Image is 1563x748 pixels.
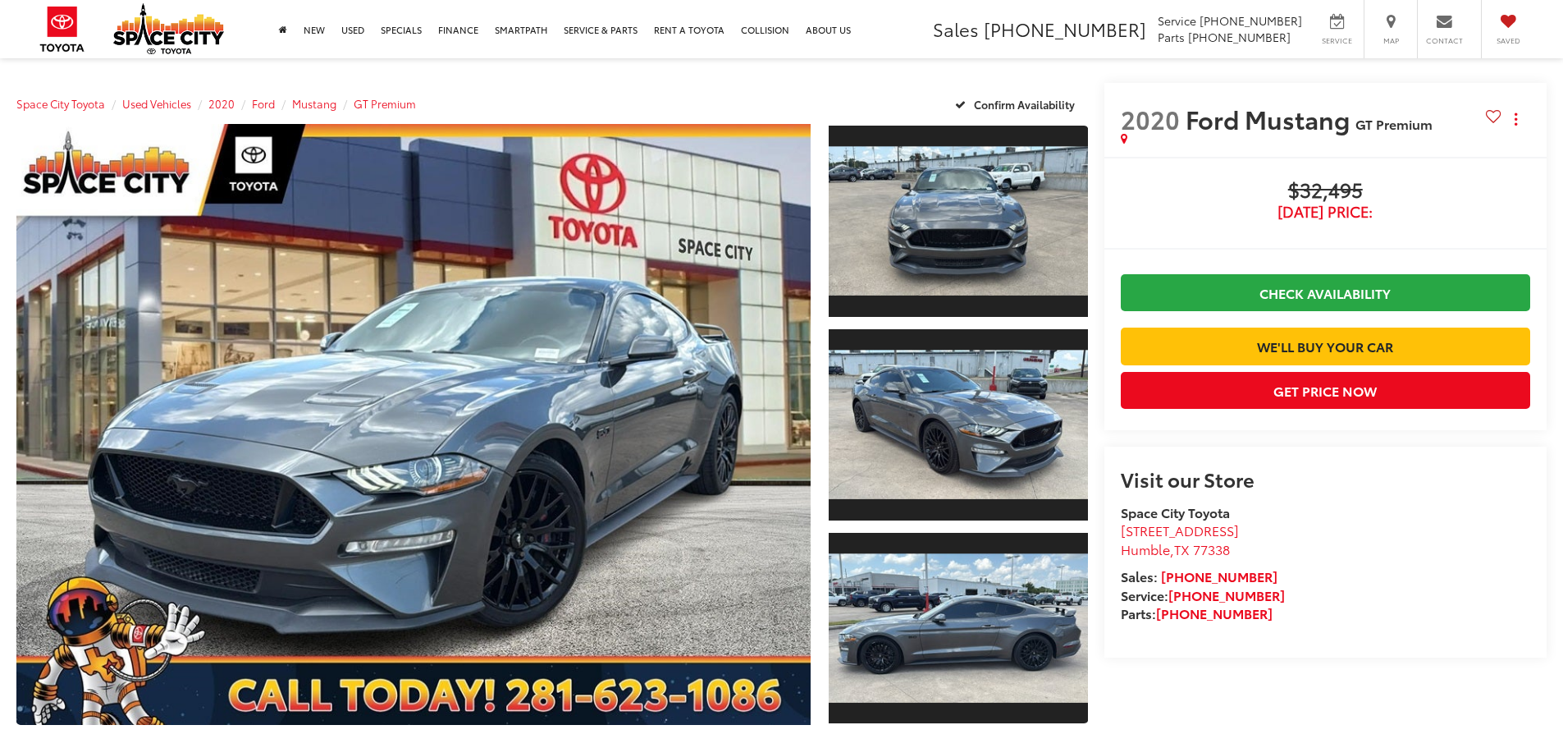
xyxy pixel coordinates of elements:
[1158,12,1196,29] span: Service
[292,96,336,111] a: Mustang
[1121,179,1530,204] span: $32,495
[1156,603,1273,622] a: [PHONE_NUMBER]
[354,96,416,111] a: GT Premium
[933,16,979,42] span: Sales
[16,124,811,725] a: Expand Photo 0
[1121,204,1530,220] span: [DATE] Price:
[1193,539,1230,558] span: 77338
[825,351,1090,499] img: 2020 Ford Mustang GT Premium
[825,147,1090,296] img: 2020 Ford Mustang GT Premium
[946,89,1088,118] button: Confirm Availability
[1121,539,1230,558] span: ,
[1318,35,1355,46] span: Service
[1373,35,1409,46] span: Map
[1188,29,1291,45] span: [PHONE_NUMBER]
[1168,585,1285,604] a: [PHONE_NUMBER]
[1121,603,1273,622] strong: Parts:
[984,16,1146,42] span: [PHONE_NUMBER]
[1200,12,1302,29] span: [PHONE_NUMBER]
[122,96,191,111] a: Used Vehicles
[1121,101,1180,136] span: 2020
[1186,101,1355,136] span: Ford Mustang
[1515,112,1517,126] span: dropdown dots
[1174,539,1190,558] span: TX
[1426,35,1463,46] span: Contact
[113,3,224,54] img: Space City Toyota
[825,553,1090,702] img: 2020 Ford Mustang GT Premium
[1121,468,1530,489] h2: Visit our Store
[829,531,1088,726] a: Expand Photo 3
[1121,521,1239,539] span: [STREET_ADDRESS]
[1355,114,1433,133] span: GT Premium
[8,121,818,728] img: 2020 Ford Mustang GT Premium
[974,97,1075,112] span: Confirm Availability
[16,96,105,111] a: Space City Toyota
[1501,104,1530,133] button: Actions
[1490,35,1526,46] span: Saved
[1161,567,1277,585] a: [PHONE_NUMBER]
[829,124,1088,319] a: Expand Photo 1
[1121,539,1170,558] span: Humble
[1121,585,1285,604] strong: Service:
[252,96,275,111] a: Ford
[1121,328,1530,365] a: We'll Buy Your Car
[1121,372,1530,409] button: Get Price Now
[208,96,235,111] a: 2020
[1121,274,1530,311] a: Check Availability
[1121,567,1158,585] span: Sales:
[829,328,1088,522] a: Expand Photo 2
[1158,29,1185,45] span: Parts
[1121,502,1230,521] strong: Space City Toyota
[1121,521,1239,558] a: [STREET_ADDRESS] Humble,TX 77338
